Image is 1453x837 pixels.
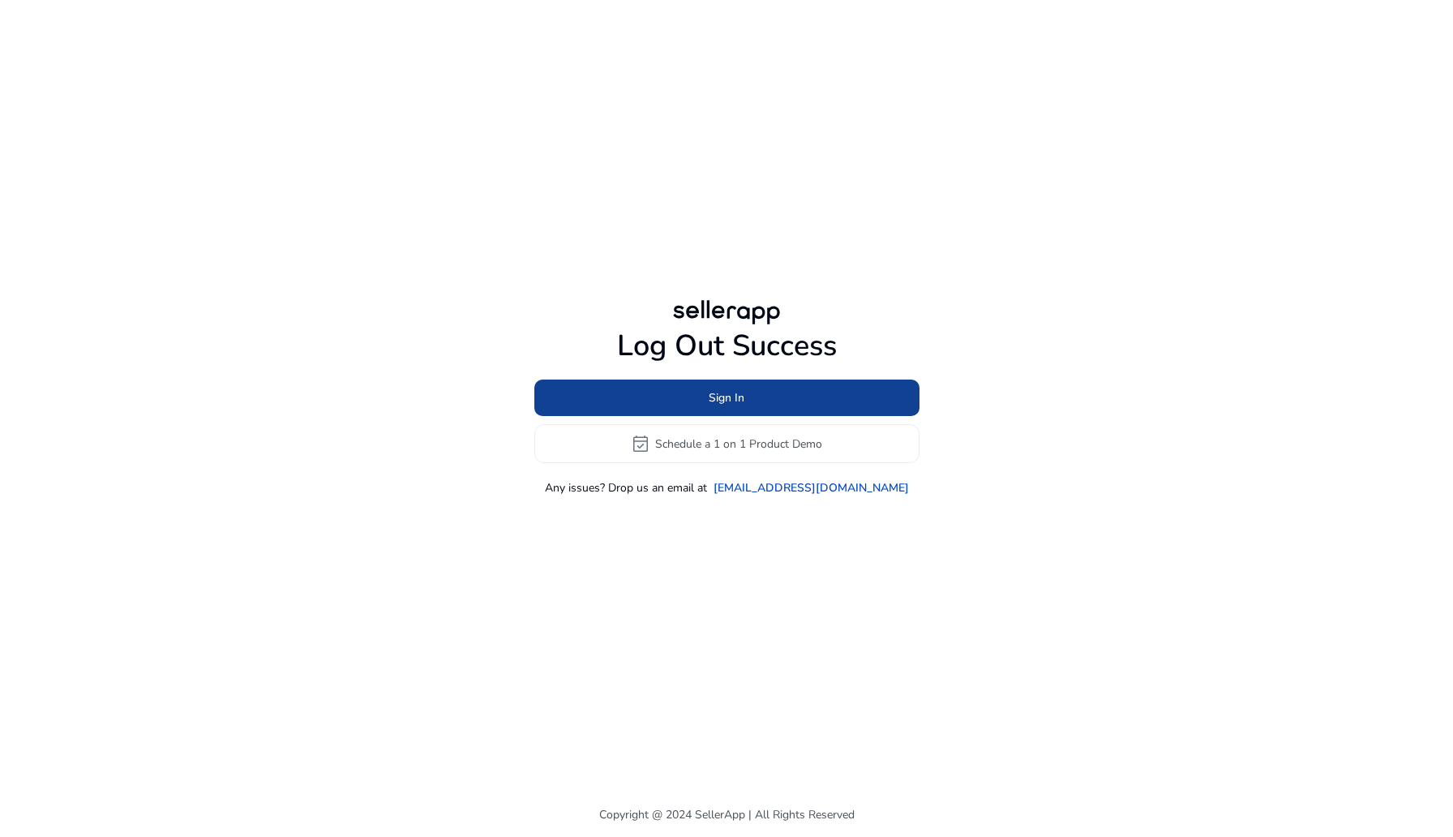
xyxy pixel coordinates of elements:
[545,479,707,496] p: Any issues? Drop us an email at
[534,328,919,363] h1: Log Out Success
[631,434,650,453] span: event_available
[709,389,744,406] span: Sign In
[534,380,919,416] button: Sign In
[534,424,919,463] button: event_availableSchedule a 1 on 1 Product Demo
[714,479,909,496] a: [EMAIL_ADDRESS][DOMAIN_NAME]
